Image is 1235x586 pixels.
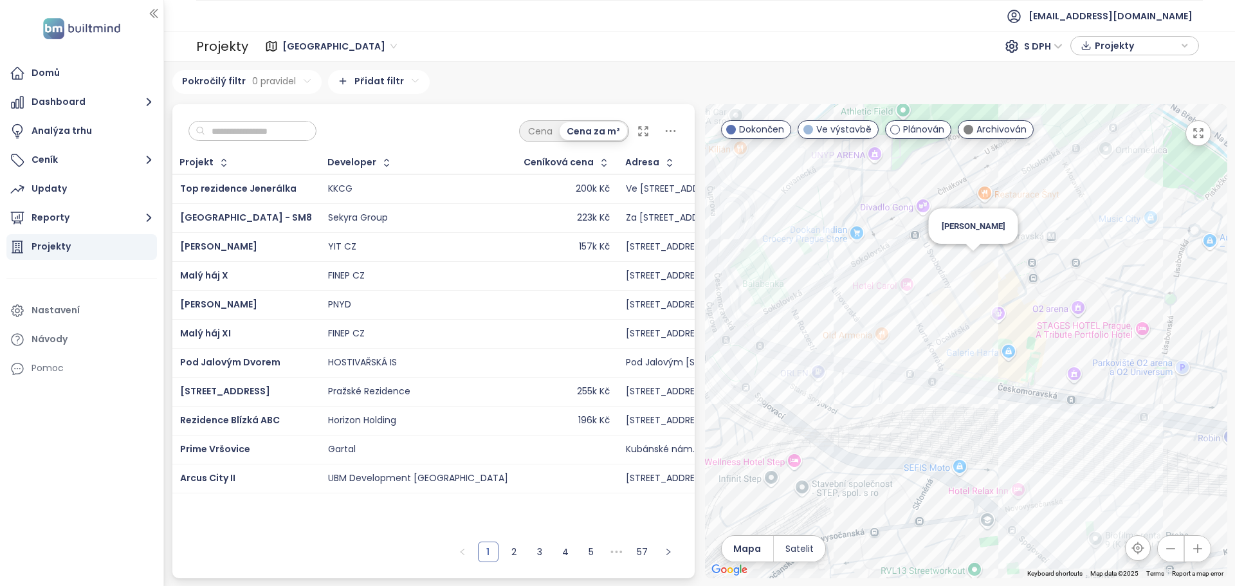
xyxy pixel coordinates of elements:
a: Návody [6,327,157,353]
span: left [459,548,466,556]
div: [STREET_ADDRESS] [626,386,709,398]
a: Open this area in Google Maps (opens a new window) [708,562,751,578]
a: [PERSON_NAME] [180,240,257,253]
a: Analýza trhu [6,118,157,144]
div: 196k Kč [578,415,610,426]
div: Horizon Holding [328,415,396,426]
a: Top rezidence Jenerálka [180,182,297,195]
a: Arcus City II [180,472,235,484]
div: Kubánské nám. 1333/6, 100 00 Praha 10-[GEOGRAPHIC_DATA], [GEOGRAPHIC_DATA] [626,444,996,455]
div: Pokročilý filtr [172,70,322,94]
span: Dokončen [739,122,784,136]
div: 200k Kč [576,183,610,195]
span: S DPH [1024,37,1063,56]
div: Pod Jalovým [STREET_ADDRESS] [626,357,769,369]
span: Ve výstavbě [816,122,872,136]
span: Projekty [1095,36,1178,55]
button: Ceník [6,147,157,173]
div: Přidat filtr [328,70,430,94]
span: Rezidence Blízká ABC [180,414,280,426]
div: Developer [327,158,376,167]
div: Návody [32,331,68,347]
div: Pražské Rezidence [328,386,410,398]
li: 5 [581,542,601,562]
li: Následujících 5 stran [607,542,627,562]
li: 4 [555,542,576,562]
span: right [664,548,672,556]
a: 3 [530,542,549,562]
div: Domů [32,65,60,81]
a: Report a map error [1172,570,1223,577]
div: Ve [STREET_ADDRESS] [626,183,723,195]
div: HOSTIVAŘSKÁ IS [328,357,397,369]
div: 255k Kč [577,386,610,398]
div: Projekty [32,239,71,255]
a: [STREET_ADDRESS] [180,385,270,398]
a: 57 [633,542,652,562]
span: [EMAIL_ADDRESS][DOMAIN_NAME] [1029,1,1193,32]
a: [PERSON_NAME] [180,298,257,311]
div: Projekty [196,33,248,59]
div: [STREET_ADDRESS] [626,299,709,311]
div: Adresa [625,158,659,167]
div: [STREET_ADDRESS] [626,415,709,426]
a: Projekty [6,234,157,260]
div: FINEP CZ [328,328,365,340]
button: Mapa [722,536,773,562]
div: Sekyra Group [328,212,388,224]
div: Nastavení [32,302,80,318]
button: Keyboard shortcuts [1027,569,1083,578]
div: Gartal [328,444,356,455]
li: 1 [478,542,499,562]
button: left [452,542,473,562]
a: Domů [6,60,157,86]
span: Praha [282,37,397,56]
li: 57 [632,542,653,562]
div: [STREET_ADDRESS] [626,328,709,340]
img: logo [39,15,124,42]
div: KKCG [328,183,352,195]
div: [STREET_ADDRESS] [626,241,709,253]
div: PNYD [328,299,351,311]
div: UBM Development [GEOGRAPHIC_DATA] [328,473,508,484]
button: Satelit [774,536,825,562]
div: Ceníková cena [524,158,594,167]
div: FINEP CZ [328,270,365,282]
a: Malý háj X [180,269,228,282]
span: Plánován [903,122,944,136]
a: Malý háj XI [180,327,231,340]
li: Následující strana [658,542,679,562]
a: 2 [504,542,524,562]
a: [GEOGRAPHIC_DATA] - SM8 [180,211,312,224]
span: Map data ©2025 [1090,570,1139,577]
img: Google [708,562,751,578]
a: Nastavení [6,298,157,324]
div: Pomoc [6,356,157,381]
span: Mapa [733,542,761,556]
a: 5 [581,542,601,562]
a: 1 [479,542,498,562]
a: 4 [556,542,575,562]
div: Projekt [179,158,214,167]
div: Cena za m² [560,122,627,140]
div: Updaty [32,181,67,197]
div: button [1077,36,1192,55]
div: Pomoc [32,360,64,376]
span: ••• [607,542,627,562]
div: YIT CZ [328,241,356,253]
a: Pod Jalovým Dvorem [180,356,280,369]
span: Satelit [785,542,814,556]
a: Updaty [6,176,157,202]
li: Předchozí strana [452,542,473,562]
